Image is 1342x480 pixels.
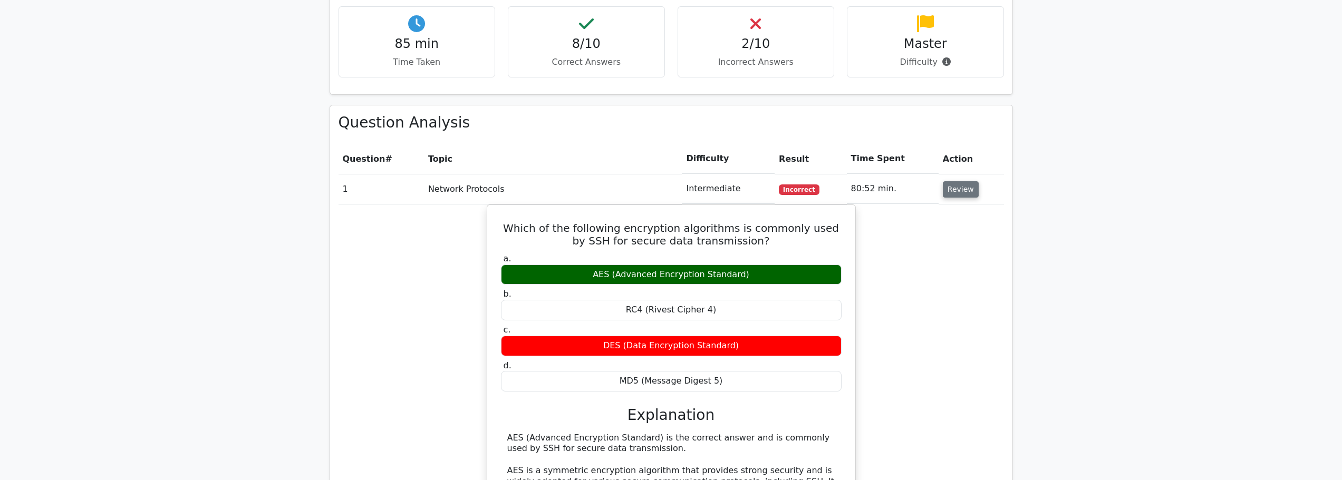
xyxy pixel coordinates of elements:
[347,36,487,52] h4: 85 min
[424,174,682,204] td: Network Protocols
[504,289,511,299] span: b.
[847,174,939,204] td: 80:52 min.
[339,174,424,204] td: 1
[501,336,842,356] div: DES (Data Encryption Standard)
[856,36,995,52] h4: Master
[517,36,656,52] h4: 8/10
[504,253,511,263] span: a.
[343,154,385,164] span: Question
[939,144,1004,174] th: Action
[847,144,939,174] th: Time Spent
[775,144,847,174] th: Result
[339,114,1004,132] h3: Question Analysis
[504,325,511,335] span: c.
[517,56,656,68] p: Correct Answers
[682,144,775,174] th: Difficulty
[500,222,843,247] h5: Which of the following encryption algorithms is commonly used by SSH for secure data transmission?
[507,406,835,424] h3: Explanation
[687,36,826,52] h4: 2/10
[501,300,842,320] div: RC4 (Rivest Cipher 4)
[424,144,682,174] th: Topic
[504,360,511,370] span: d.
[943,181,979,198] button: Review
[779,184,819,195] span: Incorrect
[347,56,487,68] p: Time Taken
[682,174,775,204] td: Intermediate
[501,265,842,285] div: AES (Advanced Encryption Standard)
[687,56,826,68] p: Incorrect Answers
[501,371,842,391] div: MD5 (Message Digest 5)
[856,56,995,68] p: Difficulty
[339,144,424,174] th: #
